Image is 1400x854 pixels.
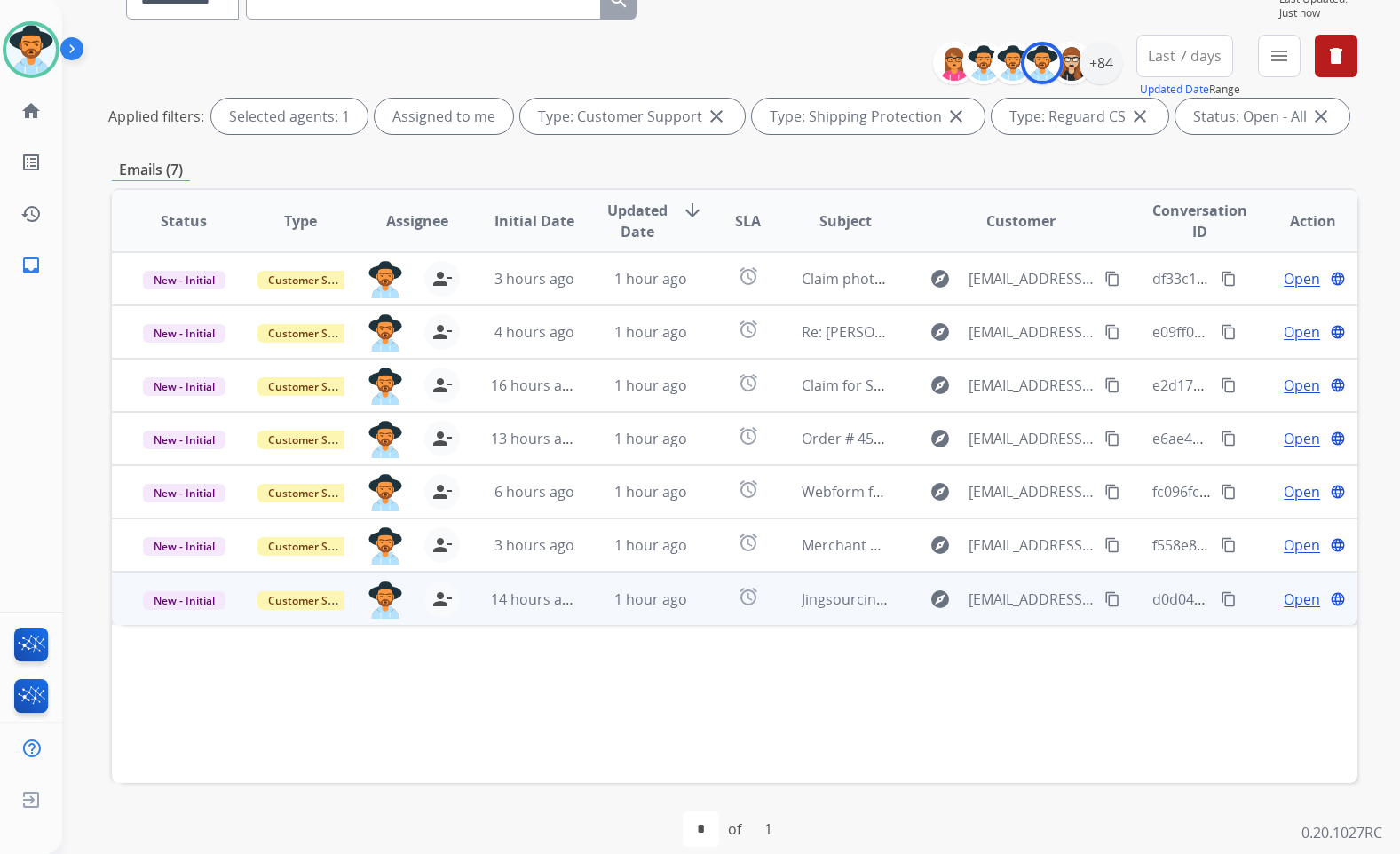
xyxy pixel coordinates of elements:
mat-icon: close [1129,106,1151,127]
p: 0.20.1027RC [1301,822,1382,843]
mat-icon: alarm [738,372,759,393]
span: Status [161,210,207,232]
span: 3 hours ago [494,269,574,289]
mat-icon: explore [929,589,951,610]
span: Type [284,210,317,232]
span: New - Initial [143,377,225,396]
mat-icon: person_remove [431,428,453,449]
span: Subject [819,210,872,232]
mat-icon: person_remove [431,268,453,289]
span: Just now [1279,6,1357,20]
mat-icon: explore [929,375,951,396]
span: [EMAIL_ADDRESS][DOMAIN_NAME] [969,321,1095,343]
span: Open [1284,428,1320,449]
span: Customer Support [257,431,373,449]
div: Type: Shipping Protection [752,99,985,134]
p: Emails (7) [112,159,190,181]
span: Open [1284,268,1320,289]
mat-icon: person_remove [431,534,453,556]
span: Open [1284,375,1320,396]
div: Assigned to me [375,99,513,134]
span: Customer Support [257,377,373,396]
span: Open [1284,589,1320,610]
span: Webform from [EMAIL_ADDRESS][DOMAIN_NAME] on [DATE] [802,482,1204,502]
img: agent-avatar [368,261,403,298]
span: New - Initial [143,431,225,449]
span: Open [1284,534,1320,556]
mat-icon: menu [1269,45,1290,67]
span: Customer Support [257,537,373,556]
span: New - Initial [143,324,225,343]
span: 1 hour ago [614,376,687,395]
span: 1 hour ago [614,589,687,609]
mat-icon: content_copy [1104,484,1120,500]
button: Updated Date [1140,83,1209,97]
span: Updated Date [607,200,668,242]
mat-icon: alarm [738,586,759,607]
span: Merchant Support #659500: How would you rate the support you received? [802,535,1305,555]
span: New - Initial [143,484,225,502]
mat-icon: explore [929,481,951,502]
img: agent-avatar [368,368,403,405]
mat-icon: content_copy [1104,431,1120,447]
span: [EMAIL_ADDRESS][DOMAIN_NAME] [969,268,1095,289]
mat-icon: content_copy [1221,271,1237,287]
mat-icon: content_copy [1104,271,1120,287]
span: 13 hours ago [491,429,579,448]
mat-icon: close [1310,106,1332,127]
span: Customer Support [257,324,373,343]
img: agent-avatar [368,527,403,565]
mat-icon: inbox [20,255,42,276]
span: [EMAIL_ADDRESS][DOMAIN_NAME] [969,589,1095,610]
span: [EMAIL_ADDRESS][DOMAIN_NAME] [969,428,1095,449]
div: +84 [1080,42,1122,84]
span: 1 hour ago [614,322,687,342]
mat-icon: person_remove [431,321,453,343]
span: Open [1284,321,1320,343]
mat-icon: content_copy [1221,377,1237,393]
mat-icon: alarm [738,319,759,340]
span: Customer Support [257,591,373,610]
mat-icon: explore [929,428,951,449]
p: Applied filters: [108,106,204,127]
mat-icon: content_copy [1221,431,1237,447]
mat-icon: home [20,100,42,122]
span: Customer [986,210,1056,232]
span: New - Initial [143,591,225,610]
button: Last 7 days [1136,35,1233,77]
span: 4 hours ago [494,322,574,342]
span: SLA [735,210,761,232]
span: [EMAIL_ADDRESS][DOMAIN_NAME] [969,481,1095,502]
mat-icon: close [706,106,727,127]
span: Claim photos [802,269,890,289]
mat-icon: alarm [738,265,759,287]
span: 1 hour ago [614,535,687,555]
span: Last 7 days [1148,52,1222,59]
span: [EMAIL_ADDRESS][DOMAIN_NAME] [969,375,1095,396]
mat-icon: arrow_downward [682,200,703,221]
span: [EMAIL_ADDRESS][DOMAIN_NAME] [969,534,1095,556]
div: 1 [750,811,787,847]
mat-icon: content_copy [1104,324,1120,340]
span: Open [1284,481,1320,502]
mat-icon: person_remove [431,375,453,396]
mat-icon: content_copy [1221,324,1237,340]
mat-icon: content_copy [1104,537,1120,553]
mat-icon: person_remove [431,481,453,502]
div: Status: Open - All [1175,99,1349,134]
mat-icon: close [945,106,967,127]
span: Claim for Sofa [802,376,895,395]
mat-icon: language [1330,431,1346,447]
mat-icon: content_copy [1221,537,1237,553]
span: Conversation ID [1152,200,1247,242]
span: 1 hour ago [614,269,687,289]
span: 6 hours ago [494,482,574,502]
mat-icon: history [20,203,42,225]
mat-icon: delete [1325,45,1347,67]
div: Selected agents: 1 [211,99,368,134]
mat-icon: explore [929,321,951,343]
mat-icon: person_remove [431,589,453,610]
div: Type: Customer Support [520,99,745,134]
mat-icon: list_alt [20,152,42,173]
span: Assignee [386,210,448,232]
